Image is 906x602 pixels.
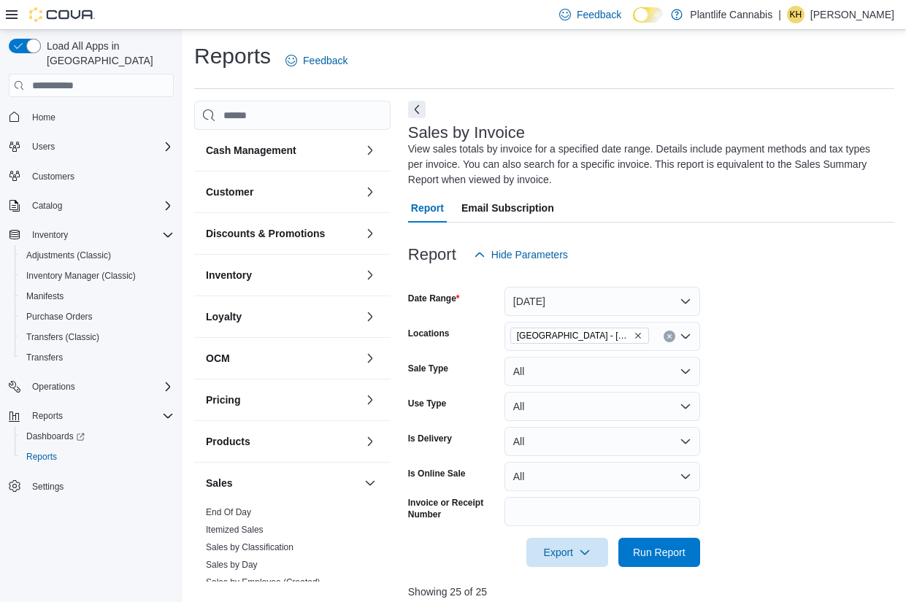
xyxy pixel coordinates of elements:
button: Inventory [26,226,74,244]
button: Settings [3,476,180,497]
span: KH [790,6,802,23]
h3: Discounts & Promotions [206,226,325,241]
span: Inventory Manager (Classic) [20,267,174,285]
span: Reports [26,407,174,425]
label: Is Online Sale [408,468,466,479]
button: All [504,462,700,491]
span: Home [32,112,55,123]
h1: Reports [194,42,271,71]
span: Reports [32,410,63,422]
span: Manifests [26,290,64,302]
span: Inventory Manager (Classic) [26,270,136,282]
span: Home [26,107,174,126]
h3: Sales [206,476,233,490]
label: Invoice or Receipt Number [408,497,499,520]
h3: OCM [206,351,230,366]
span: Purchase Orders [26,311,93,323]
span: Sales by Day [206,559,258,571]
span: Users [32,141,55,153]
button: Catalog [26,197,68,215]
span: Settings [32,481,64,493]
img: Cova [29,7,95,22]
span: Feedback [303,53,348,68]
a: Dashboards [20,428,91,445]
span: Settings [26,477,174,495]
button: Pricing [206,393,358,407]
span: Feedback [577,7,621,22]
button: Inventory [206,268,358,282]
span: Operations [32,381,75,393]
label: Is Delivery [408,433,452,444]
span: Inventory [26,226,174,244]
span: Reports [20,448,174,466]
span: Report [411,193,444,223]
nav: Complex example [9,100,174,535]
a: Home [26,109,61,126]
a: Sales by Employee (Created) [206,577,320,587]
button: Open list of options [680,331,691,342]
label: Sale Type [408,363,448,374]
button: [DATE] [504,287,700,316]
button: OCM [361,350,379,367]
a: Inventory Manager (Classic) [20,267,142,285]
span: Inventory [32,229,68,241]
a: Adjustments (Classic) [20,247,117,264]
button: Export [526,538,608,567]
button: Users [3,136,180,157]
p: | [778,6,781,23]
button: Purchase Orders [15,306,180,327]
span: Transfers [20,349,174,366]
h3: Loyalty [206,309,242,324]
span: Itemized Sales [206,524,264,536]
button: Customers [3,166,180,187]
span: Reports [26,451,57,463]
p: [PERSON_NAME] [810,6,894,23]
span: Catalog [26,197,174,215]
span: Email Subscription [461,193,554,223]
span: Sales by Employee (Created) [206,576,320,588]
button: OCM [206,351,358,366]
button: Discounts & Promotions [361,225,379,242]
button: Reports [15,447,180,467]
a: Transfers [20,349,69,366]
h3: Inventory [206,268,252,282]
button: Sales [361,474,379,492]
button: Cash Management [206,143,358,158]
button: Users [26,138,61,155]
span: Transfers (Classic) [26,331,99,343]
h3: Sales by Invoice [408,124,525,142]
button: Operations [26,378,81,395]
span: Grande Prairie - Westgate [510,328,649,344]
button: Operations [3,377,180,397]
button: Clear input [664,331,675,342]
button: Catalog [3,196,180,216]
span: Transfers [26,352,63,363]
h3: Cash Management [206,143,296,158]
a: Manifests [20,288,69,305]
a: Purchase Orders [20,308,99,325]
button: Transfers [15,347,180,368]
button: Products [206,434,358,449]
span: Dashboards [20,428,174,445]
input: Dark Mode [633,7,664,23]
a: Sales by Day [206,560,258,570]
a: Settings [26,478,69,495]
button: All [504,392,700,421]
button: Sales [206,476,358,490]
button: Home [3,106,180,127]
a: Sales by Classification [206,542,293,552]
span: [GEOGRAPHIC_DATA] - [GEOGRAPHIC_DATA] [517,328,631,343]
button: Manifests [15,286,180,306]
span: Hide Parameters [491,247,568,262]
button: Next [408,101,426,118]
span: End Of Day [206,506,251,518]
h3: Products [206,434,250,449]
span: Manifests [20,288,174,305]
span: Catalog [32,200,62,212]
a: Dashboards [15,426,180,447]
span: Adjustments (Classic) [20,247,174,264]
a: Customers [26,168,80,185]
button: Adjustments (Classic) [15,245,180,266]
